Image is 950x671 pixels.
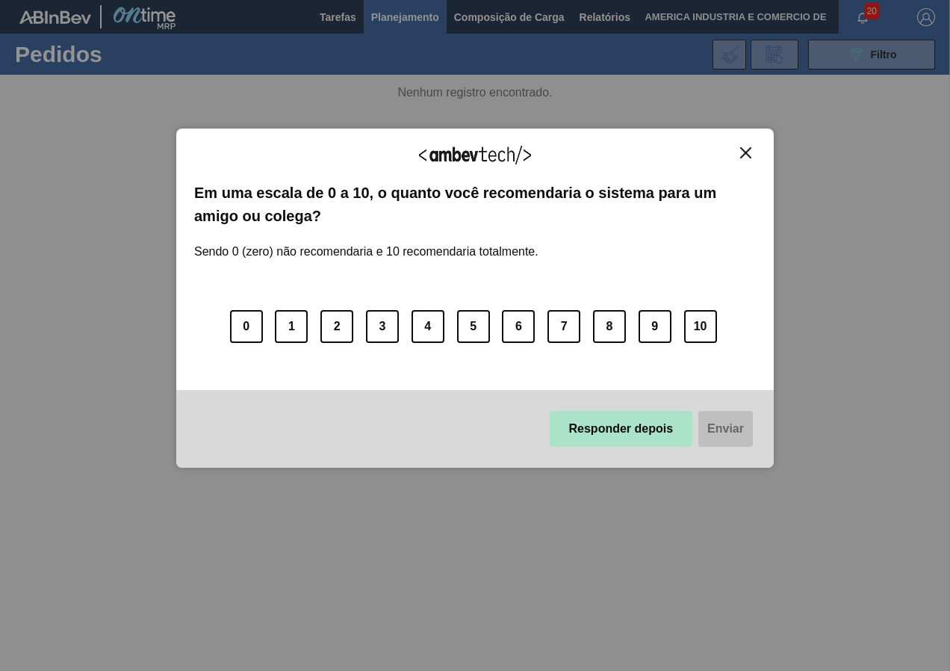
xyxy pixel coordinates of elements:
button: 9 [639,310,671,343]
label: Sendo 0 (zero) não recomendaria e 10 recomendaria totalmente. [194,227,538,259]
button: 1 [275,310,308,343]
button: 5 [457,310,490,343]
button: 2 [320,310,353,343]
button: 8 [593,310,626,343]
button: Close [736,146,756,159]
button: Responder depois [550,411,693,447]
button: 0 [230,310,263,343]
button: 6 [502,310,535,343]
button: 7 [547,310,580,343]
button: 10 [684,310,717,343]
button: 3 [366,310,399,343]
img: Logo Ambevtech [419,146,531,164]
label: Em uma escala de 0 a 10, o quanto você recomendaria o sistema para um amigo ou colega? [194,182,756,227]
button: 4 [412,310,444,343]
img: Close [740,147,751,158]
